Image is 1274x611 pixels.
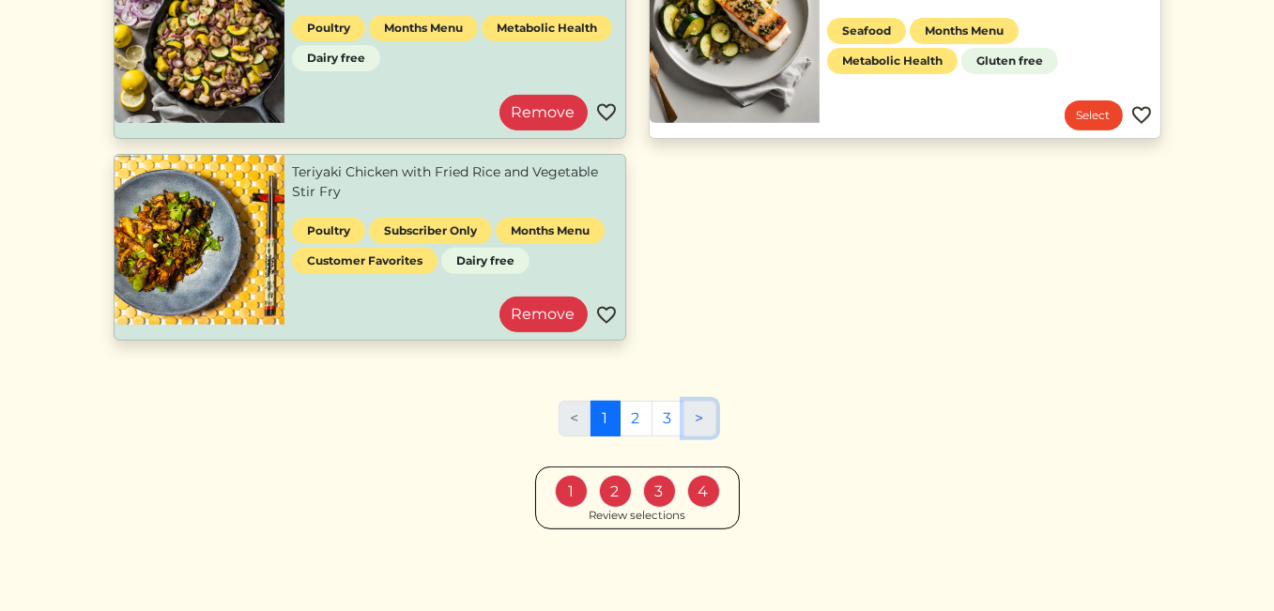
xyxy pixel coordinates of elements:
a: Next [683,401,716,436]
a: Remove [499,95,588,130]
div: 3 [643,475,676,508]
div: 1 [555,475,588,508]
img: Favorite menu item [595,304,618,327]
a: 1 2 3 4 Review selections [535,466,740,529]
div: Review selections [589,508,685,525]
a: Remove [499,297,588,332]
a: Teriyaki Chicken with Fried Rice and Vegetable Stir Fry [292,162,618,202]
div: 4 [687,475,720,508]
img: Favorite menu item [595,101,618,124]
a: 1 [591,401,621,436]
div: 2 [599,475,632,508]
a: 2 [620,401,652,436]
nav: Pages [559,401,716,451]
a: Select [1065,100,1123,130]
a: 3 [652,401,684,436]
img: Favorite menu item [1130,104,1153,127]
